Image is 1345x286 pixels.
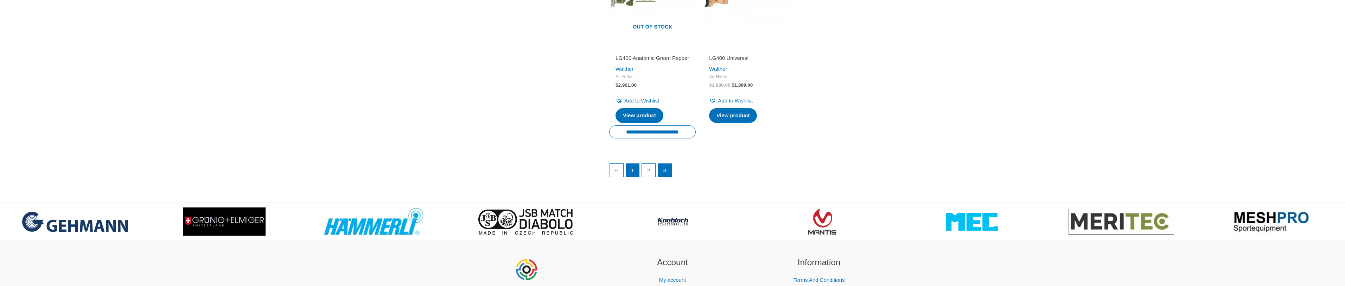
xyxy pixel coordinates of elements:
a: Read more about “LG400 Universal” [709,108,757,123]
h2: Information [754,256,884,269]
a: My account [659,277,686,283]
a: LG400 Universal [709,55,783,64]
span: $ [616,82,618,88]
a: Add to Wishlist [709,96,753,106]
a: Add to Wishlist [616,96,659,106]
iframe: Customer reviews powered by Trustpilot [616,45,689,53]
bdi: 2,961.00 [616,82,637,88]
span: $ [732,82,734,88]
span: Add to Wishlist [718,98,753,104]
span: Page 3 [658,164,671,177]
bdi: 1,989.00 [709,82,730,88]
a: ← [610,164,623,177]
span: $ [709,82,712,88]
nav: Product Pagination [609,163,883,181]
a: Walther [616,66,633,72]
h2: LG400 Universal [709,55,783,62]
a: Page 1 [626,164,639,177]
iframe: Customer reviews powered by Trustpilot [709,45,783,53]
a: Page 2 [642,164,655,177]
a: LG400 Anatomic Green Pepper [616,55,689,64]
span: Out of stock [614,19,690,35]
span: Air Rifles [616,74,689,80]
h2: LG400 Anatomic Green Pepper [616,55,689,62]
h2: Account [608,256,737,269]
a: Read more about “LG400 Anatomic Green Pepper” [616,108,663,123]
span: Add to Wishlist [624,98,659,104]
a: Terms And Conditions [793,277,845,283]
span: Air Rifles [709,74,783,80]
a: Walther [709,66,727,72]
bdi: 1,889.00 [732,82,753,88]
